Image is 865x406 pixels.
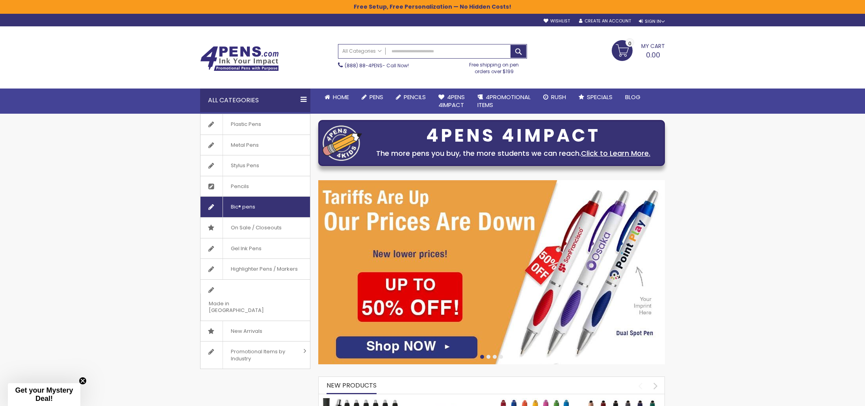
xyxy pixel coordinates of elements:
div: 4PENS 4IMPACT [366,127,661,144]
a: Ellipse Softy Rose Gold Classic with Stylus Pen - Silver Laser [582,398,661,404]
span: Plastic Pens [223,114,269,135]
button: Close teaser [79,377,87,385]
div: The more pens you buy, the more students we can reach. [366,148,661,159]
a: Metal Pens [200,135,310,155]
a: On Sale / Closeouts [200,218,310,238]
span: - Call Now! [345,62,409,69]
div: Sign In [639,18,665,24]
a: Wishlist [544,18,570,24]
a: Bic® pens [200,197,310,217]
a: Stylus Pens [200,155,310,176]
a: Ellipse Softy Brights with Stylus Pen - Laser [496,398,574,404]
a: Click to Learn More. [581,148,650,158]
span: Pencils [404,93,426,101]
a: 4PROMOTIONALITEMS [471,89,537,114]
div: prev [633,379,647,393]
span: Pens [369,93,383,101]
span: Bic® pens [223,197,263,217]
span: 0 [628,40,631,47]
a: 4Pens4impact [432,89,471,114]
a: Specials [572,89,619,106]
img: 4Pens Custom Pens and Promotional Products [200,46,279,71]
div: next [649,379,663,393]
span: 4Pens 4impact [438,93,465,109]
a: All Categories [338,44,386,57]
span: Home [333,93,349,101]
a: Pencils [200,176,310,197]
span: Specials [587,93,613,101]
a: Plastic Pens [200,114,310,135]
a: New Arrivals [200,321,310,341]
a: Create an Account [579,18,631,24]
a: Highlighter Pens / Markers [200,259,310,279]
img: /cheap-promotional-products.html [318,180,665,364]
a: Home [318,89,355,106]
a: Pencils [390,89,432,106]
a: Gel Ink Pens [200,238,310,259]
div: Free shipping on pen orders over $199 [461,59,527,74]
span: Metal Pens [223,135,267,155]
a: Blog [619,89,647,106]
a: (888) 88-4PENS [345,62,382,69]
div: Get your Mystery Deal!Close teaser [8,383,80,406]
span: Get your Mystery Deal! [15,386,73,402]
img: four_pen_logo.png [323,125,362,161]
span: Highlighter Pens / Markers [223,259,306,279]
a: The Barton Custom Pens Special Offer [323,398,401,404]
span: On Sale / Closeouts [223,218,290,238]
span: 4PROMOTIONAL ITEMS [477,93,531,109]
a: Pens [355,89,390,106]
span: All Categories [342,48,382,54]
span: Blog [625,93,640,101]
a: Custom Soft Touch Metal Pen - Stylus Top [409,398,488,404]
a: Promotional Items by Industry [200,341,310,369]
span: Promotional Items by Industry [223,341,301,369]
a: Made in [GEOGRAPHIC_DATA] [200,280,310,321]
span: Pencils [223,176,257,197]
a: Rush [537,89,572,106]
span: New Products [327,381,377,390]
span: Made in [GEOGRAPHIC_DATA] [200,293,290,321]
span: 0.00 [646,50,660,60]
div: All Categories [200,89,310,112]
span: Rush [551,93,566,101]
span: New Arrivals [223,321,270,341]
span: Gel Ink Pens [223,238,269,259]
span: Stylus Pens [223,155,267,176]
a: 0.00 0 [612,40,665,60]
